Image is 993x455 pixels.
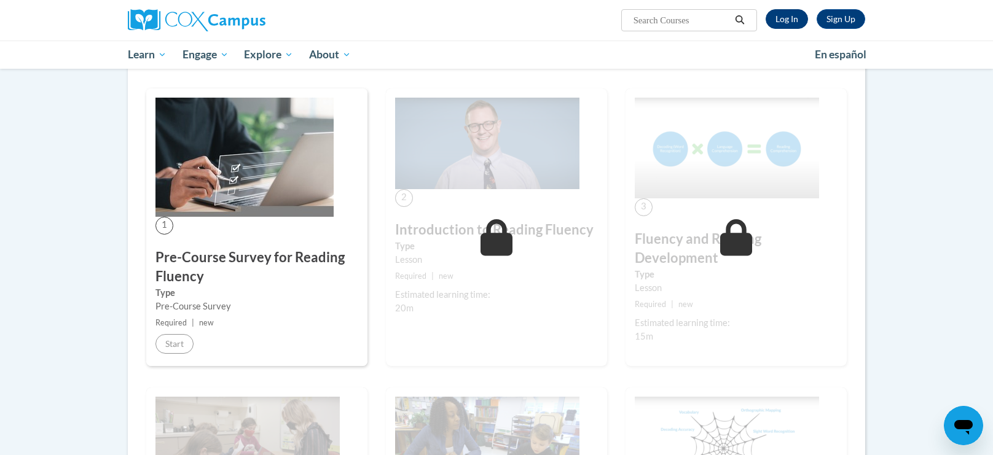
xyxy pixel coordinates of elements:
span: Required [395,271,426,281]
div: Estimated learning time: [635,316,838,330]
a: Learn [120,41,175,69]
span: 2 [395,189,413,207]
div: Pre-Course Survey [155,300,358,313]
iframe: Button to launch messaging window [944,406,983,445]
a: En español [807,42,874,68]
span: 1 [155,217,173,235]
span: new [199,318,214,327]
label: Type [395,239,598,253]
span: 3 [635,198,653,216]
span: 15m [635,331,653,341]
div: Lesson [635,281,838,295]
input: Search Courses [632,13,731,28]
span: | [192,318,194,327]
a: Register [817,9,865,29]
span: | [671,300,673,309]
span: 20m [395,303,414,313]
span: Required [635,300,666,309]
span: Required [155,318,187,327]
img: Course Image [155,98,334,217]
div: Main menu [109,41,884,69]
span: En español [815,48,866,61]
button: Start [155,334,194,354]
a: Cox Campus [128,9,361,31]
a: About [301,41,359,69]
button: Search [731,13,749,28]
span: Explore [244,47,293,62]
img: Cox Campus [128,9,265,31]
a: Engage [175,41,237,69]
span: new [439,271,453,281]
div: Lesson [395,253,598,266]
a: Explore [236,41,301,69]
h3: Fluency and Reading Development [635,230,838,268]
label: Type [635,268,838,281]
img: Course Image [395,98,579,189]
div: Estimated learning time: [395,288,598,301]
a: Log In [766,9,808,29]
span: new [678,300,693,309]
span: About [309,47,351,62]
h3: Introduction to Reading Fluency [395,220,598,239]
h3: Pre-Course Survey for Reading Fluency [155,248,358,286]
span: | [431,271,434,281]
span: Engage [183,47,229,62]
label: Type [155,286,358,300]
span: Learn [128,47,167,62]
img: Course Image [635,98,819,198]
